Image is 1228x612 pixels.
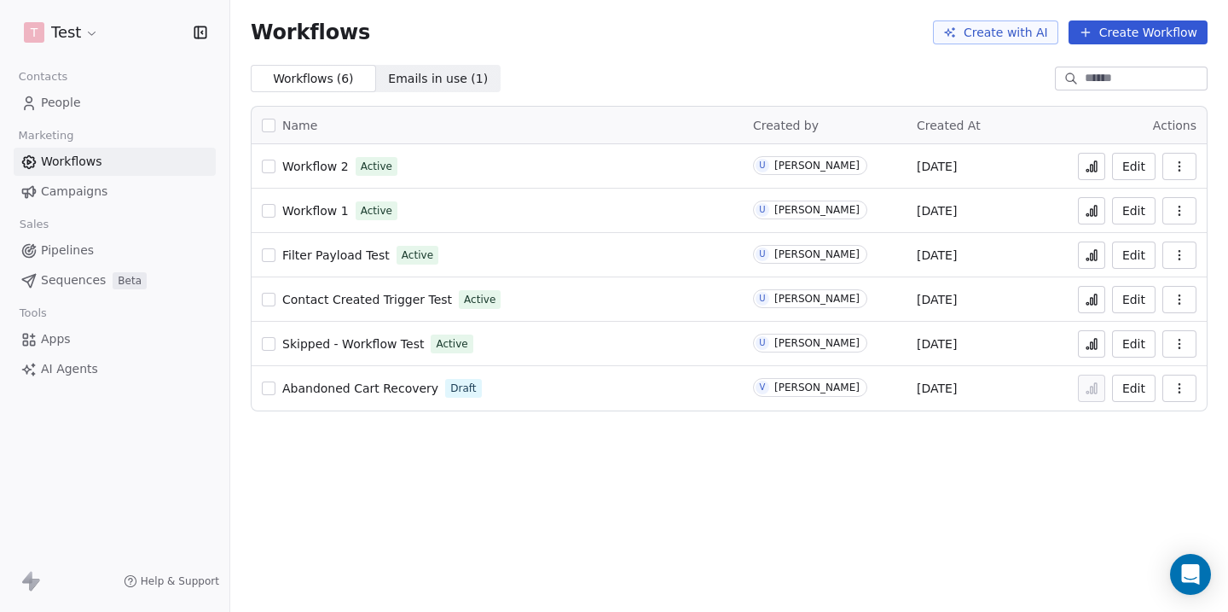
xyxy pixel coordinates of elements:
[282,117,317,135] span: Name
[759,248,765,261] div: U
[282,380,438,397] a: Abandoned Cart Recovery
[14,355,216,383] a: AI Agents
[774,204,860,216] div: [PERSON_NAME]
[31,24,38,41] span: T
[1112,197,1156,224] button: Edit
[11,64,75,90] span: Contacts
[51,21,81,44] span: Test
[14,89,216,117] a: People
[11,123,81,149] span: Marketing
[1153,119,1196,132] span: Actions
[759,203,765,217] div: U
[774,248,860,260] div: [PERSON_NAME]
[759,292,765,306] div: U
[251,20,370,44] span: Workflows
[753,119,819,132] span: Created by
[917,158,957,175] span: [DATE]
[361,203,392,219] span: Active
[917,202,957,219] span: [DATE]
[41,360,98,378] span: AI Agents
[1112,153,1156,180] button: Edit
[282,335,424,353] a: Skipped - Workflow Test
[436,336,467,352] span: Active
[14,266,216,294] a: SequencesBeta
[917,291,957,308] span: [DATE]
[450,381,476,396] span: Draft
[282,160,349,173] span: Workflow 2
[933,20,1058,44] button: Create with AI
[464,292,495,307] span: Active
[402,248,433,263] span: Active
[1069,20,1208,44] button: Create Workflow
[282,382,438,395] span: Abandoned Cart Recovery
[1112,330,1156,358] button: Edit
[1112,242,1156,269] button: Edit
[282,248,390,262] span: Filter Payload Test
[14,178,216,206] a: Campaigns
[759,336,765,350] div: U
[41,183,107,201] span: Campaigns
[14,236,216,265] a: Pipelines
[388,70,488,88] span: Emails in use ( 1 )
[282,247,390,264] a: Filter Payload Test
[1170,554,1211,595] div: Open Intercom Messenger
[282,158,349,175] a: Workflow 2
[282,291,452,308] a: Contact Created Trigger Test
[41,242,94,259] span: Pipelines
[759,159,765,172] div: U
[12,300,54,326] span: Tools
[282,337,424,351] span: Skipped - Workflow Test
[1112,375,1156,402] button: Edit
[774,382,860,393] div: [PERSON_NAME]
[282,204,349,218] span: Workflow 1
[124,574,219,588] a: Help & Support
[774,160,860,172] div: [PERSON_NAME]
[41,94,81,112] span: People
[12,212,56,237] span: Sales
[14,325,216,353] a: Apps
[774,293,860,305] div: [PERSON_NAME]
[361,159,392,174] span: Active
[774,337,860,349] div: [PERSON_NAME]
[917,119,981,132] span: Created At
[141,574,219,588] span: Help & Support
[41,330,71,348] span: Apps
[282,202,349,219] a: Workflow 1
[41,271,106,289] span: Sequences
[20,18,102,47] button: TTest
[1112,286,1156,313] button: Edit
[917,380,957,397] span: [DATE]
[760,381,766,394] div: V
[282,293,452,306] span: Contact Created Trigger Test
[113,272,147,289] span: Beta
[917,247,957,264] span: [DATE]
[917,335,957,353] span: [DATE]
[41,153,102,171] span: Workflows
[14,148,216,176] a: Workflows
